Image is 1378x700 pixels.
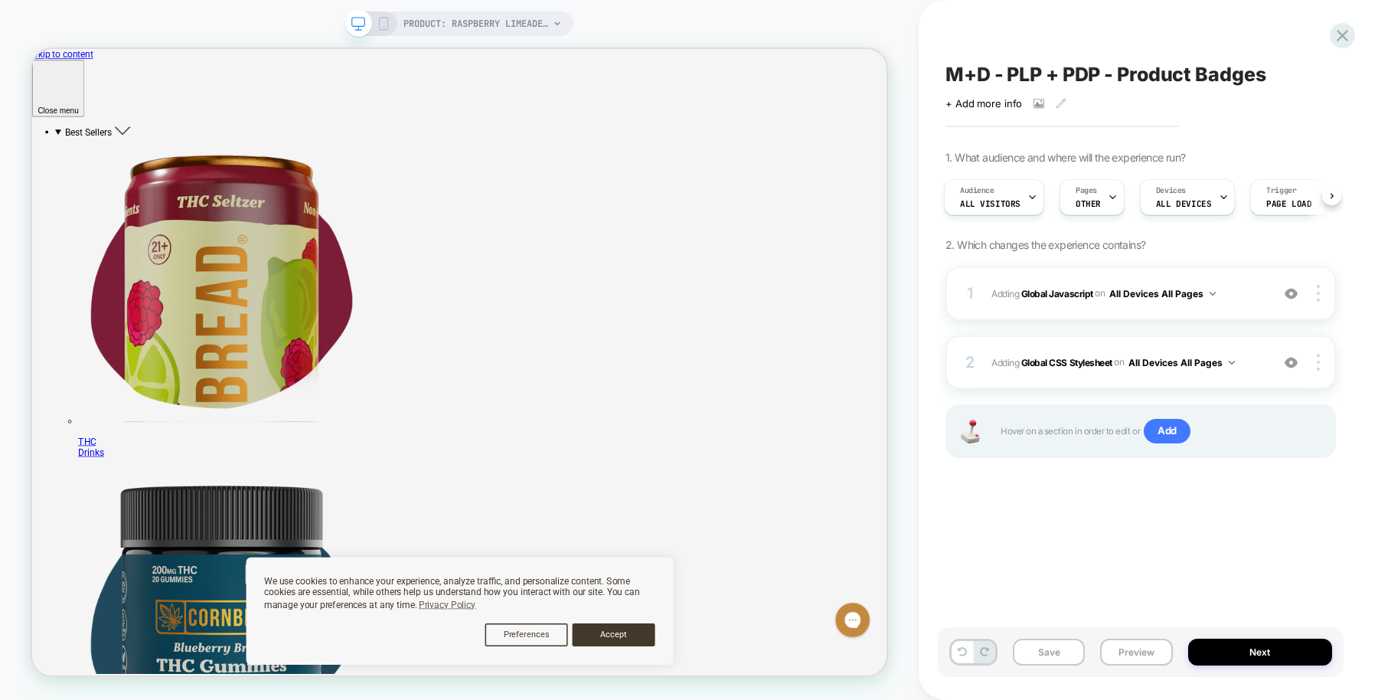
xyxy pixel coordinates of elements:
[403,11,549,36] span: PRODUCT: Raspberry Limeade THC [PERSON_NAME], 5mg [rapsberry]
[8,77,62,88] span: Close menu
[61,516,1140,545] p: THC
[991,284,1263,303] span: Adding
[1109,284,1216,303] button: All Devices All Pages
[955,420,985,443] img: Joystick
[1021,356,1112,368] b: Global CSS Stylesheet
[1013,639,1085,666] button: Save
[991,353,1263,372] span: Adding
[1001,419,1319,443] span: Hover on a section in order to edit or
[1266,185,1296,196] span: Trigger
[61,489,1140,545] a: THCDrinks
[1076,185,1097,196] span: Pages
[109,103,131,115] img: arrow
[1317,354,1320,371] img: close
[1114,354,1124,371] span: on
[1285,356,1298,369] img: crossed eye
[1210,292,1216,296] img: down arrow
[31,103,1140,118] summary: Best Sellers arrow
[1021,287,1093,299] b: Global Javascript
[61,531,1140,545] span: Drinks
[1156,185,1186,196] span: Devices
[945,238,1145,251] span: 2. Which changes the experience contains?
[1317,285,1320,302] img: close
[960,198,1020,209] span: All Visitors
[1128,353,1235,372] button: All Devices All Pages
[945,63,1265,86] span: M+D - PLP + PDP - Product Badges
[1076,198,1101,209] span: OTHER
[1095,285,1105,302] span: on
[1188,639,1333,666] button: Next
[1100,639,1172,666] button: Preview
[1266,198,1311,209] span: Page Load
[960,185,994,196] span: Audience
[962,348,978,376] div: 2
[44,103,106,118] span: Best Sellers
[8,5,54,51] button: Gorgias live chat
[1285,287,1298,300] img: crossed eye
[1156,198,1211,209] span: ALL DEVICES
[945,151,1185,164] span: 1. What audience and where will the experience run?
[1144,419,1190,443] span: Add
[61,118,444,501] img: THC Drinks
[1229,361,1235,365] img: down arrow
[962,280,978,307] div: 1
[945,97,1022,110] span: + Add more info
